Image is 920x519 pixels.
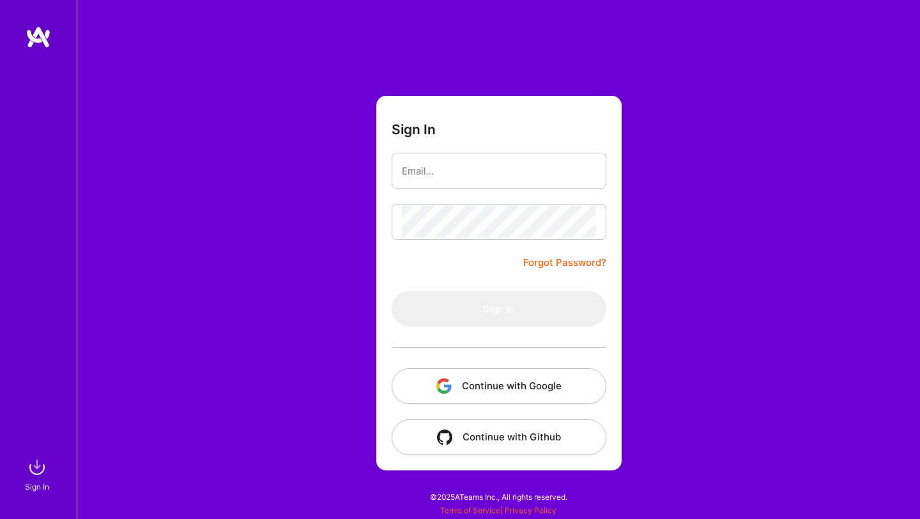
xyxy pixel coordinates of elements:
[392,121,436,137] h3: Sign In
[505,506,556,515] a: Privacy Policy
[392,368,606,404] button: Continue with Google
[437,430,452,445] img: icon
[440,506,500,515] a: Terms of Service
[402,155,596,187] input: Email...
[523,255,606,270] a: Forgot Password?
[392,291,606,327] button: Sign In
[24,454,50,480] img: sign in
[26,26,51,49] img: logo
[27,454,50,493] a: sign inSign In
[392,419,606,455] button: Continue with Github
[77,481,920,513] div: © 2025 ATeams Inc., All rights reserved.
[440,506,556,515] span: |
[25,480,49,493] div: Sign In
[436,378,452,394] img: icon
